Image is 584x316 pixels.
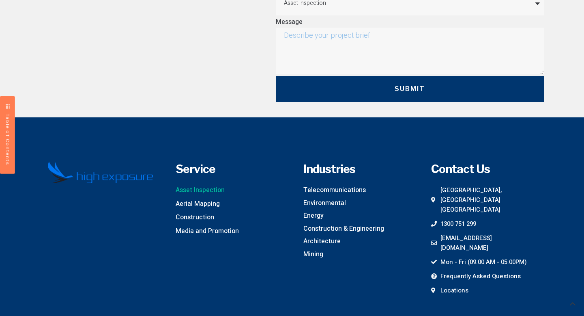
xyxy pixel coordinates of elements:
[395,84,425,94] span: Submit
[438,233,537,253] span: [EMAIL_ADDRESS][DOMAIN_NAME]
[431,161,536,177] h4: Contact Us
[431,219,536,229] a: 1300 751 299
[431,286,536,295] a: Locations
[176,212,281,223] a: Construction
[176,161,281,177] h4: Service
[303,249,408,260] a: Mining
[303,236,341,247] span: Architecture
[303,198,346,209] span: Environmental
[276,76,544,102] button: Submit
[438,286,468,295] span: Locations
[48,161,153,183] img: High Exposure Logo
[176,226,281,237] a: Media and Promotion
[303,224,384,234] span: Construction & Engineering
[303,198,408,209] a: Environmental
[303,161,408,177] h4: Industries
[303,224,408,234] a: Construction & Engineering
[176,185,281,196] a: Asset Inspection
[276,17,303,28] label: Message
[438,257,527,267] span: Mon - Fri (09.00 AM - 05.00PM)
[176,199,220,210] span: Aerial Mapping
[303,185,408,196] a: Telecommunications
[303,236,408,247] a: Architecture
[431,271,536,281] a: Frequently Asked Questions
[303,211,324,221] span: Energy
[5,114,11,166] span: Table of Contents
[431,233,536,253] a: [EMAIL_ADDRESS][DOMAIN_NAME]
[303,185,366,196] span: Telecommunications
[438,271,521,281] span: Frequently Asked Questions
[303,211,408,221] a: Energy
[438,185,537,214] span: [GEOGRAPHIC_DATA], [GEOGRAPHIC_DATA] [GEOGRAPHIC_DATA]
[438,219,476,229] span: 1300 751 299
[303,249,323,260] span: Mining
[176,185,225,196] span: Asset Inspection
[176,199,281,210] a: Aerial Mapping
[176,226,239,237] span: Media and Promotion
[176,212,214,223] span: Construction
